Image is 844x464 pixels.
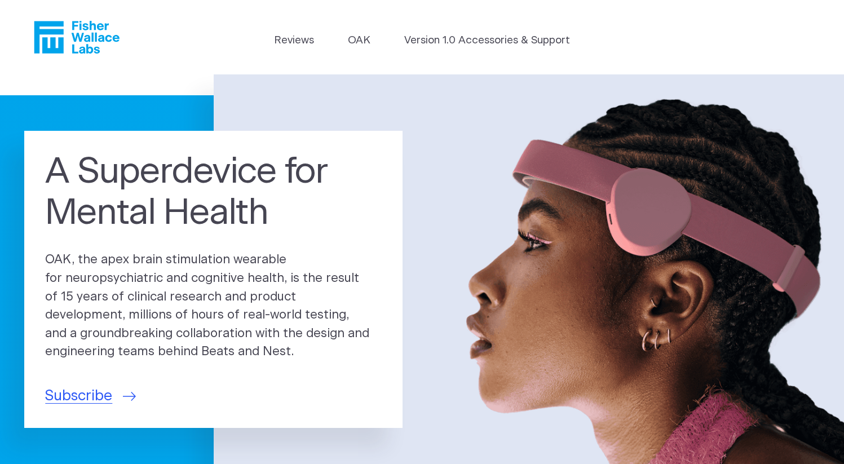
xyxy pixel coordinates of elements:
[348,33,370,48] a: OAK
[274,33,314,48] a: Reviews
[34,21,120,54] a: Fisher Wallace
[45,251,382,361] p: OAK, the apex brain stimulation wearable for neuropsychiatric and cognitive health, is the result...
[45,386,112,407] span: Subscribe
[45,386,136,407] a: Subscribe
[45,152,382,234] h1: A Superdevice for Mental Health
[404,33,570,48] a: Version 1.0 Accessories & Support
